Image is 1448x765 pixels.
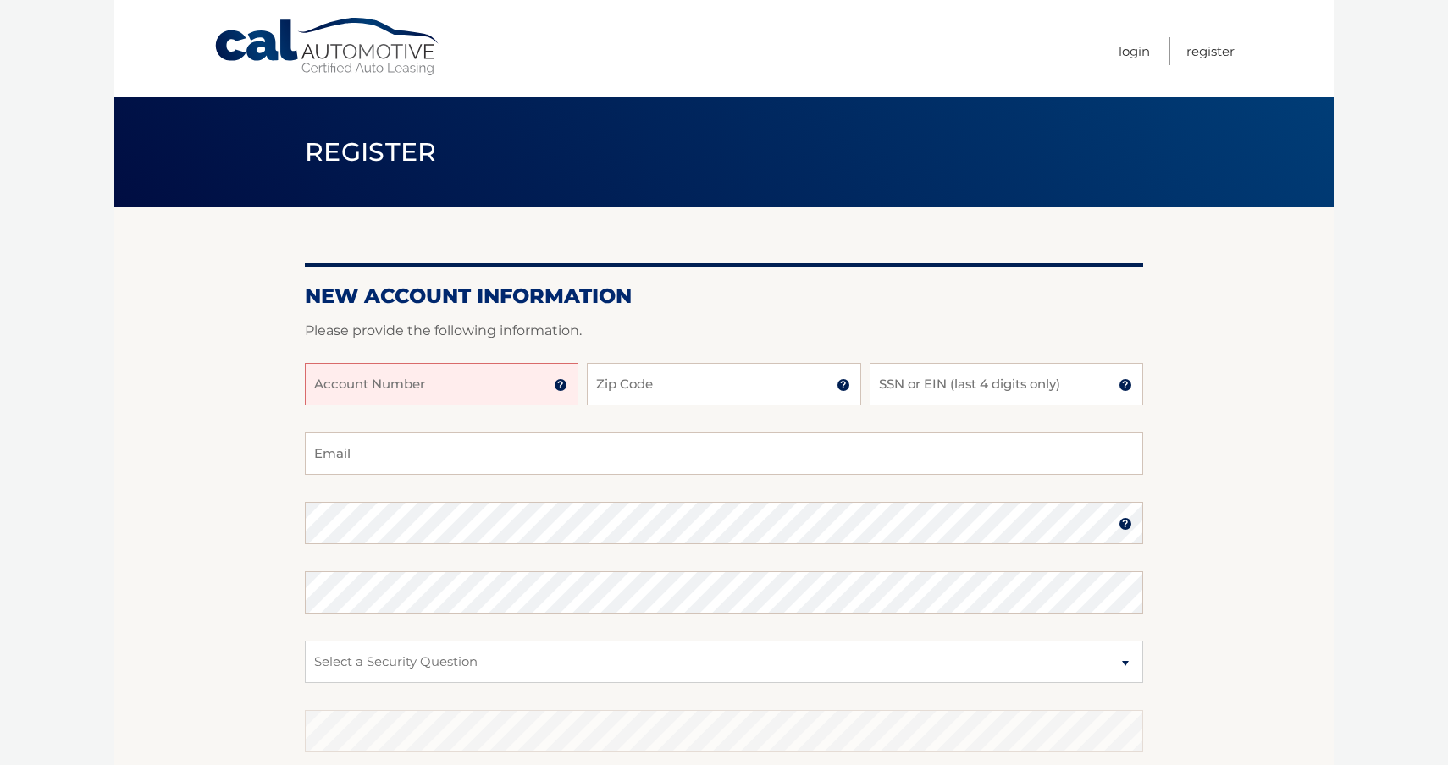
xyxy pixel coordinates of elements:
h2: New Account Information [305,283,1143,309]
input: Account Number [305,363,578,405]
span: Register [305,136,437,168]
input: SSN or EIN (last 4 digits only) [870,363,1143,405]
input: Email [305,432,1143,475]
p: Please provide the following information. [305,319,1143,343]
a: Cal Automotive [213,17,442,77]
img: tooltip.svg [1119,378,1132,392]
img: tooltip.svg [1119,517,1132,531]
a: Login [1119,37,1150,65]
img: tooltip.svg [837,378,850,392]
a: Register [1186,37,1235,65]
input: Zip Code [587,363,860,405]
img: tooltip.svg [554,378,567,392]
